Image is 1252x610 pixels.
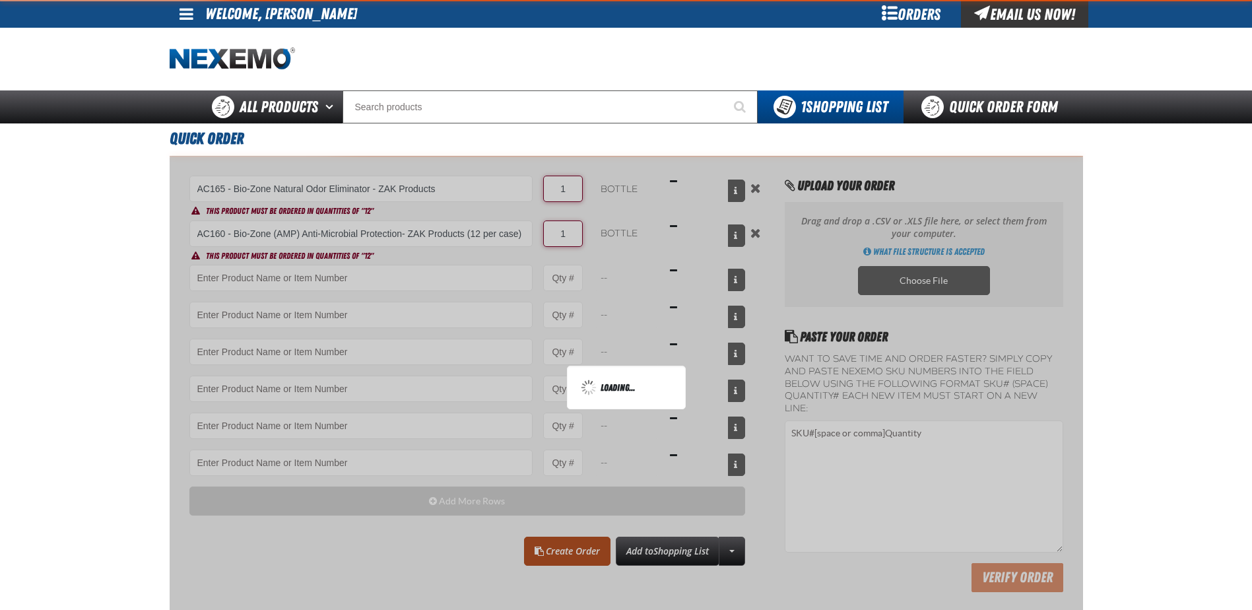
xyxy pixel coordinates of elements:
span: Shopping List [801,98,888,116]
span: All Products [240,95,318,119]
span: Quick Order [170,129,244,148]
a: Quick Order Form [904,90,1082,123]
div: Loading... [581,380,672,395]
button: You have 1 Shopping List. Open to view details [758,90,904,123]
strong: 1 [801,98,806,116]
button: Open All Products pages [321,90,343,123]
input: Search [343,90,758,123]
a: Home [170,48,295,71]
img: Nexemo logo [170,48,295,71]
button: Start Searching [725,90,758,123]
